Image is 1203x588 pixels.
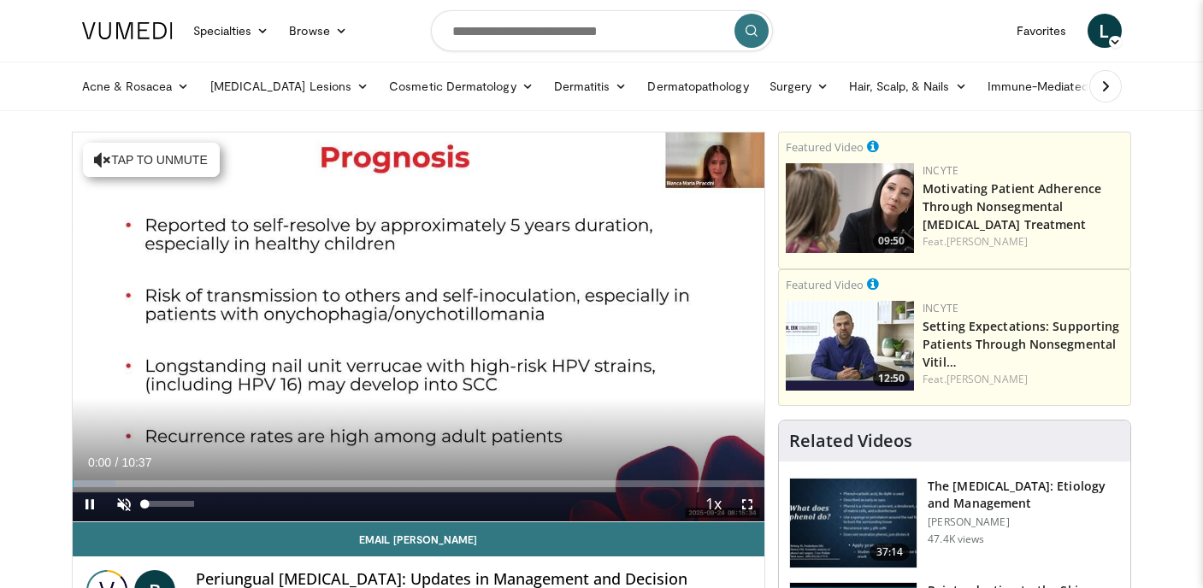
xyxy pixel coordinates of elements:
img: VuMedi Logo [82,22,173,39]
div: Progress Bar [73,480,765,487]
span: 10:37 [121,456,151,469]
a: Surgery [759,69,840,103]
a: Email [PERSON_NAME] [73,522,765,556]
a: Incyte [923,301,958,315]
a: Dermatitis [544,69,638,103]
h3: The [MEDICAL_DATA]: Etiology and Management [928,478,1120,512]
div: Volume Level [145,501,194,507]
button: Pause [73,487,107,521]
a: Favorites [1006,14,1077,48]
span: 0:00 [88,456,111,469]
span: / [115,456,119,469]
a: Cosmetic Dermatology [379,69,543,103]
a: Motivating Patient Adherence Through Nonsegmental [MEDICAL_DATA] Treatment [923,180,1101,232]
a: 37:14 The [MEDICAL_DATA]: Etiology and Management [PERSON_NAME] 47.4K views [789,478,1120,568]
a: [PERSON_NAME] [946,234,1028,249]
a: Hair, Scalp, & Nails [839,69,976,103]
a: Acne & Rosacea [72,69,200,103]
a: Specialties [183,14,280,48]
a: [MEDICAL_DATA] Lesions [200,69,380,103]
small: Featured Video [786,277,864,292]
img: c5af237d-e68a-4dd3-8521-77b3daf9ece4.150x105_q85_crop-smart_upscale.jpg [790,479,917,567]
img: 98b3b5a8-6d6d-4e32-b979-fd4084b2b3f2.png.150x105_q85_crop-smart_upscale.jpg [786,301,914,391]
input: Search topics, interventions [431,10,773,51]
p: 47.4K views [928,532,984,546]
a: L [1088,14,1122,48]
small: Featured Video [786,139,864,155]
a: Dermatopathology [637,69,758,103]
span: 37:14 [870,544,911,561]
a: Setting Expectations: Supporting Patients Through Nonsegmental Vitil… [923,318,1119,370]
button: Fullscreen [730,487,764,521]
button: Unmute [107,487,141,521]
a: [PERSON_NAME] [946,372,1028,386]
span: 09:50 [873,233,910,249]
a: Browse [279,14,357,48]
video-js: Video Player [73,132,765,522]
button: Playback Rate [696,487,730,521]
a: 12:50 [786,301,914,391]
a: 09:50 [786,163,914,253]
div: Feat. [923,372,1123,387]
h4: Related Videos [789,431,912,451]
p: [PERSON_NAME] [928,515,1120,529]
button: Tap to unmute [83,143,220,177]
span: 12:50 [873,371,910,386]
a: Incyte [923,163,958,178]
div: Feat. [923,234,1123,250]
a: Immune-Mediated [977,69,1116,103]
img: 39505ded-af48-40a4-bb84-dee7792dcfd5.png.150x105_q85_crop-smart_upscale.jpg [786,163,914,253]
